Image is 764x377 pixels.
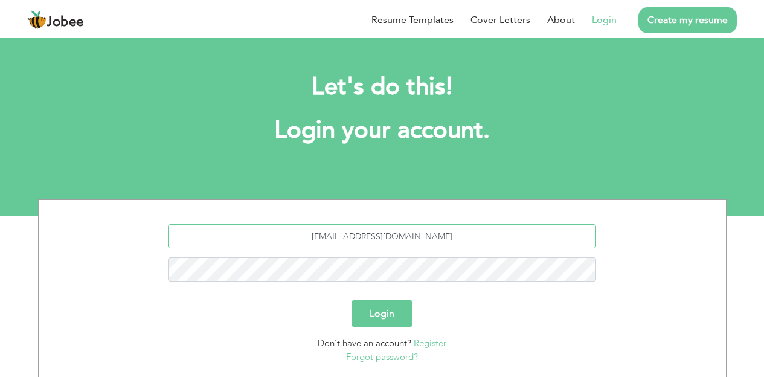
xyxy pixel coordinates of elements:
[547,13,575,27] a: About
[56,115,708,146] h1: Login your account.
[56,71,708,103] h2: Let's do this!
[371,13,454,27] a: Resume Templates
[352,300,412,327] button: Login
[27,10,47,30] img: jobee.io
[318,337,411,349] span: Don't have an account?
[414,337,446,349] a: Register
[346,351,418,363] a: Forgot password?
[168,224,596,248] input: Email
[47,16,84,29] span: Jobee
[638,7,737,33] a: Create my resume
[592,13,617,27] a: Login
[27,10,84,30] a: Jobee
[470,13,530,27] a: Cover Letters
